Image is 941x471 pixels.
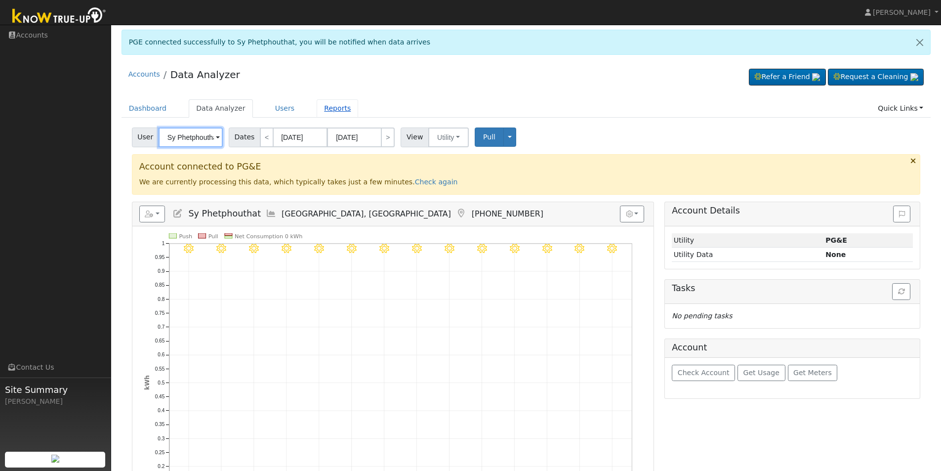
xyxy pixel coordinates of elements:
[132,128,159,147] span: User
[158,297,164,302] text: 0.8
[788,365,838,382] button: Get Meters
[401,128,429,147] span: View
[445,244,454,254] i: 8/21 - Clear
[158,464,164,469] text: 0.2
[317,99,358,118] a: Reports
[347,244,357,254] i: 8/18 - Clear
[672,283,913,294] h5: Tasks
[155,338,164,343] text: 0.65
[122,99,174,118] a: Dashboard
[314,244,324,254] i: 8/17 - Clear
[509,244,519,254] i: 8/23 - Clear
[749,69,826,86] a: Refer a Friend
[260,128,274,147] a: <
[189,99,253,118] a: Data Analyzer
[229,128,260,147] span: Dates
[672,365,735,382] button: Check Account
[5,383,106,396] span: Site Summary
[188,209,261,218] span: Sy Phetphouthat
[892,283,910,300] button: Refresh
[379,244,389,254] i: 8/19 - Clear
[483,133,495,141] span: Pull
[172,209,183,218] a: Edit User (36303)
[672,343,707,352] h5: Account
[159,128,223,147] input: Select a User
[672,206,913,216] h5: Account Details
[158,380,164,385] text: 0.5
[412,244,422,254] i: 8/20 - Clear
[268,99,302,118] a: Users
[158,268,164,274] text: 0.9
[873,8,931,16] span: [PERSON_NAME]
[870,99,931,118] a: Quick Links
[235,233,302,240] text: Net Consumption 0 kWh
[812,73,820,81] img: retrieve
[415,178,458,186] a: Check again
[910,73,918,81] img: retrieve
[155,282,164,288] text: 0.85
[162,241,164,246] text: 1
[51,455,59,463] img: retrieve
[672,248,823,262] td: Utility Data
[672,233,823,248] td: Utility
[893,206,910,222] button: Issue History
[828,69,924,86] a: Request a Cleaning
[155,450,164,455] text: 0.25
[170,69,240,81] a: Data Analyzer
[208,233,218,240] text: Pull
[542,244,552,254] i: 8/24 - Clear
[122,30,931,55] div: PGE connected successfully to Sy Phetphouthat, you will be notified when data arrives
[5,396,106,407] div: [PERSON_NAME]
[155,394,164,399] text: 0.45
[477,244,487,254] i: 8/22 - Clear
[158,436,164,441] text: 0.3
[472,209,543,218] span: [PHONE_NUMBER]
[139,162,913,172] h3: Account connected to PG&E
[743,369,779,377] span: Get Usage
[179,233,192,240] text: Push
[155,366,164,372] text: 0.55
[737,365,785,382] button: Get Usage
[909,30,930,54] a: Close
[282,244,291,254] i: 8/16 - Clear
[282,209,451,218] span: [GEOGRAPHIC_DATA], [GEOGRAPHIC_DATA]
[607,244,617,254] i: 8/26 - Clear
[155,255,164,260] text: 0.95
[144,375,151,390] text: kWh
[158,352,164,357] text: 0.6
[266,209,277,218] a: Multi-Series Graph
[475,128,504,147] button: Pull
[216,244,226,254] i: 8/14 - Clear
[249,244,259,254] i: 8/15 - Clear
[158,324,164,330] text: 0.7
[128,70,160,78] a: Accounts
[428,128,469,147] button: Utility
[158,408,164,413] text: 0.4
[155,310,164,316] text: 0.75
[132,154,921,195] div: We are currently processing this data, which typically takes just a few minutes.
[381,128,395,147] a: >
[825,251,846,258] strong: None
[155,422,164,428] text: 0.35
[574,244,584,254] i: 8/25 - Clear
[456,209,467,218] a: Map
[793,369,832,377] span: Get Meters
[184,244,194,254] i: 8/13 - Clear
[825,236,847,244] strong: ID: 17229940, authorized: 08/27/25
[678,369,730,377] span: Check Account
[672,312,732,320] i: No pending tasks
[7,5,111,28] img: Know True-Up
